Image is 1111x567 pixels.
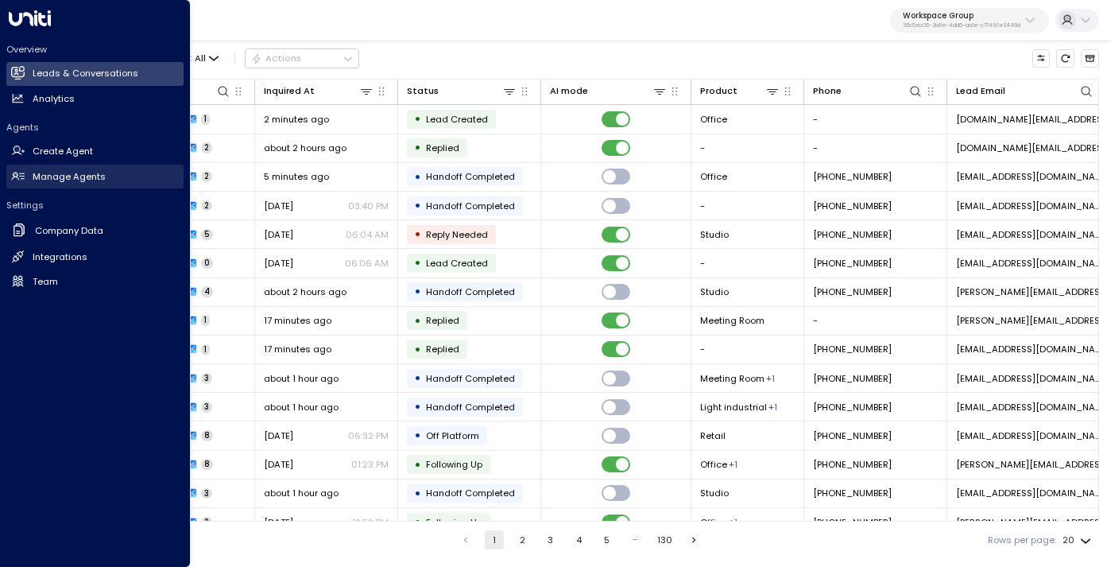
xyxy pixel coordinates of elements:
[33,250,87,264] h2: Integrations
[264,314,331,327] span: 17 minutes ago
[6,165,184,188] a: Manage Agents
[264,113,329,126] span: 2 minutes ago
[813,257,892,270] span: +447495133663
[988,534,1056,547] label: Rows per page:
[414,425,421,446] div: •
[264,343,331,355] span: 17 minutes ago
[264,200,293,212] span: Jul 02, 2025
[956,142,1109,154] span: enquiries.uk@office-hub.com
[426,429,479,442] span: Off Platform
[956,516,1109,529] span: sajita@saajconsultancy.co.uk
[201,114,210,125] span: 1
[426,372,515,385] span: Handoff Completed
[903,11,1020,21] p: Workspace Group
[245,49,359,68] button: Actions
[700,228,729,241] span: Studio
[691,336,804,363] td: -
[956,487,1109,499] span: damianhoare@gmail.com
[414,339,421,360] div: •
[201,229,213,240] span: 5
[700,170,727,183] span: Office
[6,62,184,86] a: Leads & Conversations
[6,199,184,212] h2: Settings
[813,401,892,414] span: +447446020384
[813,343,892,355] span: +447780460549
[813,83,923,99] div: Phone
[813,429,892,442] span: +447538838840
[264,257,293,270] span: Yesterday
[569,530,588,550] button: Go to page 4
[1081,49,1099,68] button: Archived Leads
[426,516,482,529] span: Following Up
[956,285,1109,298] span: seetal@neweconomyorganisers.org
[201,430,213,441] span: 8
[729,516,737,529] div: Short term office space
[33,170,106,184] h2: Manage Agents
[33,275,58,289] h2: Team
[201,459,213,470] span: 8
[813,200,892,212] span: +442038382008
[6,218,184,244] a: Company Data
[813,285,892,298] span: +447930849150
[414,483,421,504] div: •
[804,105,947,133] td: -
[956,401,1109,414] span: nishans@live.com
[804,134,947,162] td: -
[485,530,504,550] button: page 1
[414,137,421,158] div: •
[903,22,1020,29] p: 36c5ec06-2b8e-4dd6-aa1e-c77490e3446d
[426,285,515,298] span: Handoff Completed
[414,454,421,476] div: •
[33,92,75,106] h2: Analytics
[426,142,459,154] span: Replied
[598,530,617,550] button: Go to page 5
[956,343,1109,355] span: mrwayperry@gmail.com
[6,87,184,111] a: Analytics
[550,83,667,99] div: AI mode
[201,373,212,384] span: 3
[33,67,138,80] h2: Leads & Conversations
[201,142,212,153] span: 2
[264,142,346,154] span: about 2 hours ago
[251,52,301,64] div: Actions
[766,372,775,385] div: Office
[813,228,892,241] span: +447495133663
[956,83,1005,99] div: Lead Email
[813,170,892,183] span: +442038382008
[956,429,1109,442] span: inayatullah739@gmail.com
[426,200,515,212] span: Handoff Completed
[700,83,780,99] div: Product
[455,530,705,550] nav: pagination navigation
[956,372,1109,385] span: pmcfadden@thejc.com
[35,224,103,238] h2: Company Data
[700,113,727,126] span: Office
[813,83,842,99] div: Phone
[890,8,1049,33] button: Workspace Group36c5ec06-2b8e-4dd6-aa1e-c77490e3446d
[956,458,1109,471] span: jon@mindwise-therapy.co.uk
[352,516,389,529] p: 12:52 PM
[513,530,532,550] button: Go to page 2
[956,200,1109,212] span: julian@officebroker.io
[414,281,421,302] div: •
[426,170,515,183] span: Handoff Completed
[691,134,804,162] td: -
[414,108,421,130] div: •
[414,195,421,216] div: •
[407,83,439,99] div: Status
[700,458,727,471] span: Office
[685,530,704,550] button: Go to next page
[426,228,488,241] span: Reply Needed
[245,49,359,68] div: Button group with a nested menu
[351,458,389,471] p: 01:23 PM
[201,344,210,355] span: 1
[426,487,515,499] span: Handoff Completed
[813,516,892,529] span: +447970185140
[264,487,339,499] span: about 1 hour ago
[813,487,892,499] span: +447714246219
[426,314,459,327] span: Replied
[700,83,737,99] div: Product
[33,145,93,158] h2: Create Agent
[550,83,588,99] div: AI mode
[264,83,374,99] div: Inquired At
[201,171,212,182] span: 2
